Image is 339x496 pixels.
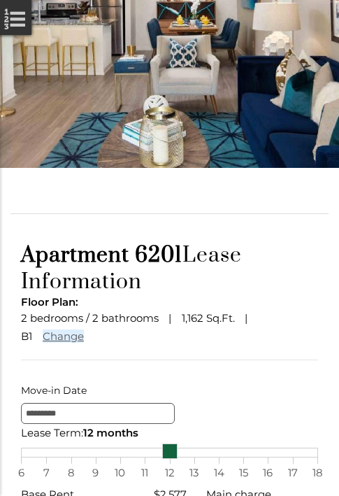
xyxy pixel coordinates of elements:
span: 18 [310,464,324,482]
span: Apartment 6201 [21,242,182,269]
label: Move-in Date [21,381,318,399]
span: 14 [212,464,226,482]
span: 9 [89,464,103,482]
span: 12 [163,464,177,482]
span: 10 [113,464,127,482]
span: 7 [39,464,53,482]
span: 11 [138,464,152,482]
span: 12 months [83,426,138,439]
span: 8 [64,464,78,482]
input: Move-in Date edit selected 8/16/2025 [21,403,175,424]
span: 17 [286,464,300,482]
a: Change [43,330,84,343]
span: 16 [261,464,275,482]
span: 6 [14,464,28,482]
span: 1,162 [182,311,203,325]
span: Sq.Ft. [206,311,235,325]
h1: Lease Information [21,242,318,295]
span: 15 [236,464,250,482]
span: B1 [21,330,32,343]
span: Floor Plan: [21,295,78,309]
div: Lease Term: [21,424,318,442]
span: 13 [187,464,201,482]
span: 2 bedrooms / 2 bathrooms [21,311,159,325]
